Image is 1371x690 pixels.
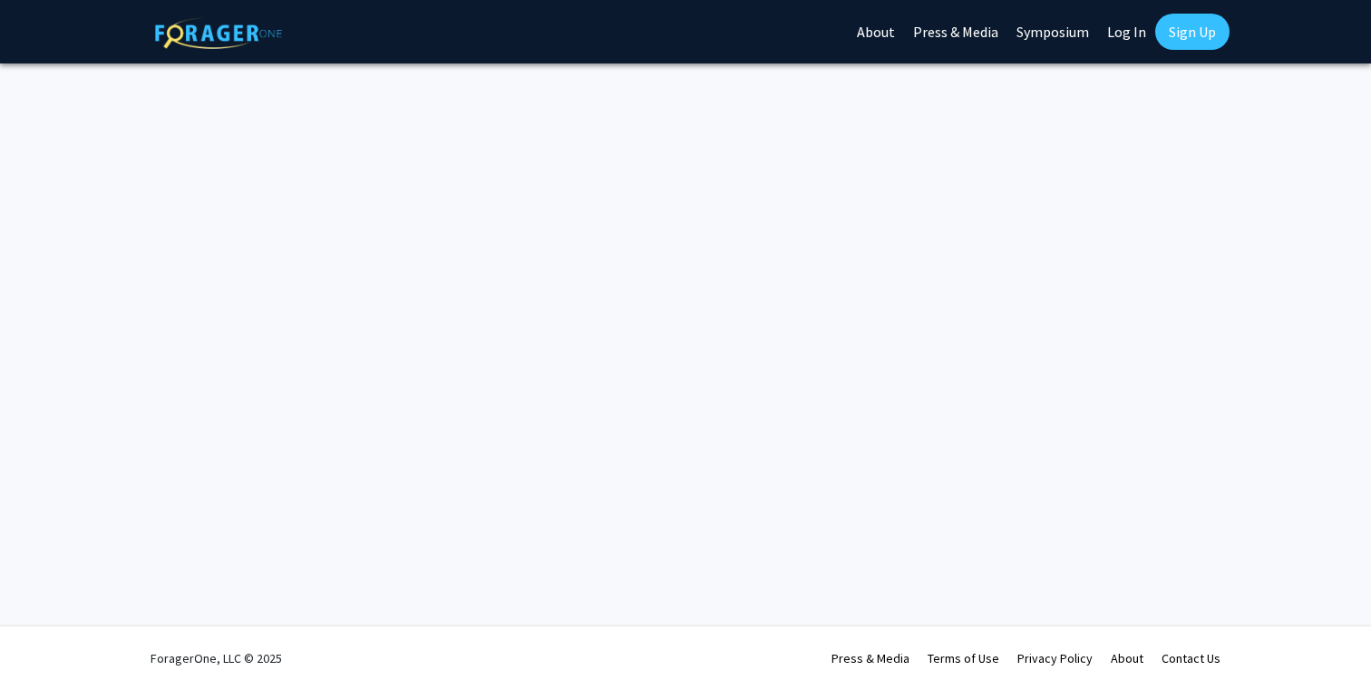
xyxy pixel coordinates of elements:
a: Privacy Policy [1017,650,1093,666]
a: About [1111,650,1143,666]
a: Contact Us [1162,650,1220,666]
a: Terms of Use [928,650,999,666]
img: ForagerOne Logo [155,17,282,49]
a: Press & Media [831,650,909,666]
div: ForagerOne, LLC © 2025 [151,627,282,690]
a: Sign Up [1155,14,1230,50]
